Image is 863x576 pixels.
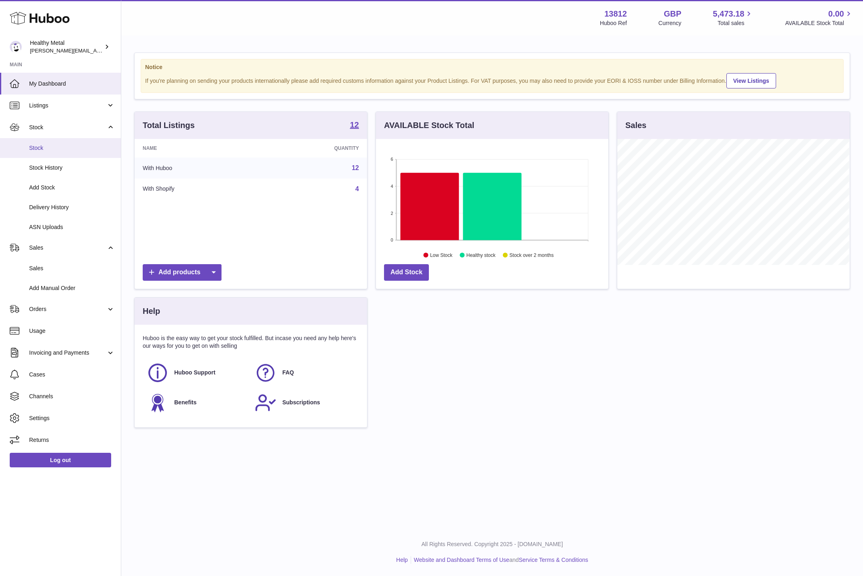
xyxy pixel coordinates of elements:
a: 12 [352,164,359,171]
th: Quantity [260,139,367,158]
div: Healthy Metal [30,39,103,55]
td: With Huboo [135,158,260,179]
a: Service Terms & Conditions [519,557,588,563]
a: Benefits [147,392,247,414]
span: FAQ [282,369,294,376]
a: Help [396,557,408,563]
span: Orders [29,305,106,313]
span: My Dashboard [29,80,115,88]
span: Stock [29,124,106,131]
a: Website and Dashboard Terms of Use [414,557,509,563]
span: ASN Uploads [29,223,115,231]
th: Name [135,139,260,158]
li: and [411,556,588,564]
span: Listings [29,102,106,109]
span: Huboo Support [174,369,215,376]
text: Healthy stock [466,252,496,258]
text: Stock over 2 months [509,252,553,258]
span: Returns [29,436,115,444]
strong: 12 [350,121,359,129]
text: 4 [390,184,393,189]
div: Currency [658,19,682,27]
text: 6 [390,157,393,162]
td: With Shopify [135,179,260,200]
h3: Sales [625,120,646,131]
span: Benefits [174,399,196,406]
p: Huboo is the easy way to get your stock fulfilled. But incase you need any help here's our ways f... [143,334,359,350]
span: Stock [29,144,115,152]
a: FAQ [255,362,354,384]
span: Channels [29,393,115,400]
span: Add Manual Order [29,284,115,292]
h3: AVAILABLE Stock Total [384,120,474,131]
a: 4 [355,185,359,192]
span: Sales [29,244,106,252]
a: 12 [350,121,359,130]
text: 2 [390,211,393,216]
a: Subscriptions [255,392,354,414]
div: If you're planning on sending your products internationally please add required customs informati... [145,72,839,88]
text: 0 [390,238,393,242]
span: Cases [29,371,115,378]
span: Total sales [717,19,753,27]
a: Add Stock [384,264,429,281]
a: Huboo Support [147,362,247,384]
a: View Listings [726,73,776,88]
text: Low Stock [430,252,453,258]
span: Delivery History [29,204,115,211]
p: All Rights Reserved. Copyright 2025 - [DOMAIN_NAME] [128,540,857,548]
span: Subscriptions [282,399,320,406]
span: AVAILABLE Stock Total [785,19,853,27]
a: 0.00 AVAILABLE Stock Total [785,8,853,27]
h3: Help [143,306,160,317]
strong: Notice [145,63,839,71]
h3: Total Listings [143,120,195,131]
span: Sales [29,265,115,272]
span: [PERSON_NAME][EMAIL_ADDRESS][DOMAIN_NAME] [30,47,162,54]
div: Huboo Ref [600,19,627,27]
span: Add Stock [29,184,115,191]
span: Stock History [29,164,115,172]
a: Add products [143,264,222,281]
span: 0.00 [828,8,844,19]
span: Settings [29,414,115,422]
span: 5,473.18 [713,8,745,19]
a: Log out [10,453,111,467]
strong: 13812 [604,8,627,19]
span: Invoicing and Payments [29,349,106,357]
strong: GBP [664,8,681,19]
a: 5,473.18 Total sales [713,8,754,27]
img: jose@healthy-metal.com [10,41,22,53]
span: Usage [29,327,115,335]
